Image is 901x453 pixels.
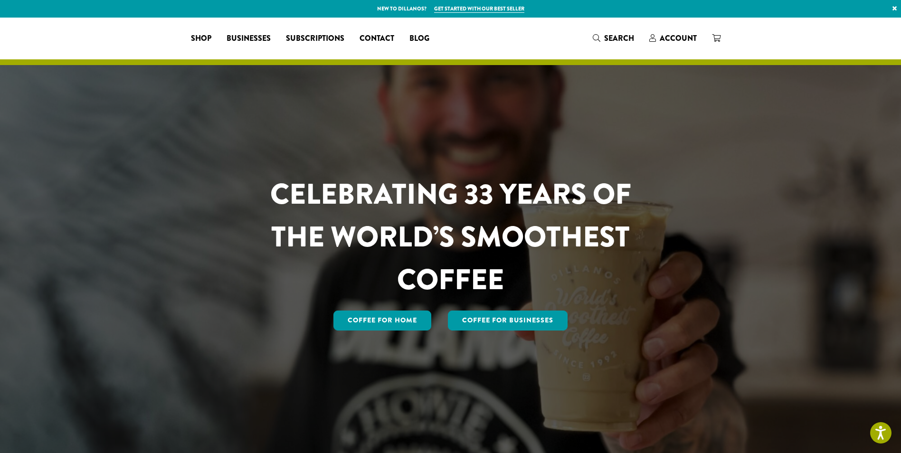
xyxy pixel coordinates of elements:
[227,33,271,45] span: Businesses
[360,33,394,45] span: Contact
[434,5,524,13] a: Get started with our best seller
[242,173,659,301] h1: CELEBRATING 33 YEARS OF THE WORLD’S SMOOTHEST COFFEE
[585,30,642,46] a: Search
[333,311,431,330] a: Coffee for Home
[286,33,344,45] span: Subscriptions
[660,33,697,44] span: Account
[183,31,219,46] a: Shop
[448,311,568,330] a: Coffee For Businesses
[409,33,429,45] span: Blog
[191,33,211,45] span: Shop
[604,33,634,44] span: Search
